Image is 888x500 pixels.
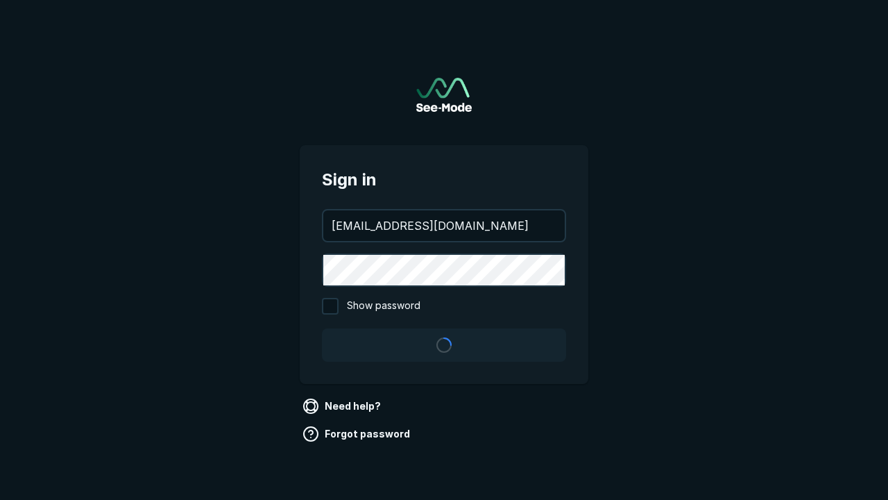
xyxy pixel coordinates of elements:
img: See-Mode Logo [416,78,472,112]
span: Sign in [322,167,566,192]
a: Need help? [300,395,386,417]
input: your@email.com [323,210,565,241]
a: Forgot password [300,423,416,445]
span: Show password [347,298,420,315]
a: Go to sign in [416,78,472,112]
